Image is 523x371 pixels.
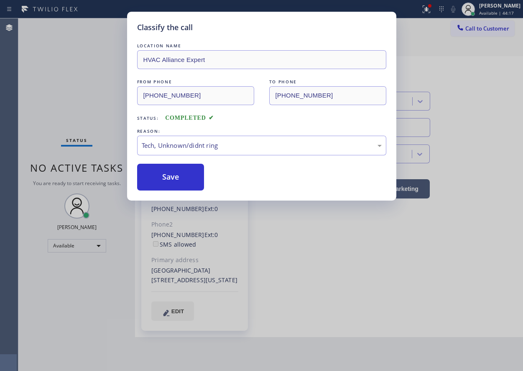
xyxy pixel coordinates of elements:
span: Status: [137,115,159,121]
h5: Classify the call [137,22,193,33]
div: REASON: [137,127,386,136]
div: TO PHONE [269,77,386,86]
input: To phone [269,86,386,105]
div: LOCATION NAME [137,41,386,50]
input: From phone [137,86,254,105]
div: Tech, Unknown/didnt ring [142,141,382,150]
div: FROM PHONE [137,77,254,86]
span: COMPLETED [165,115,214,121]
button: Save [137,164,204,191]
